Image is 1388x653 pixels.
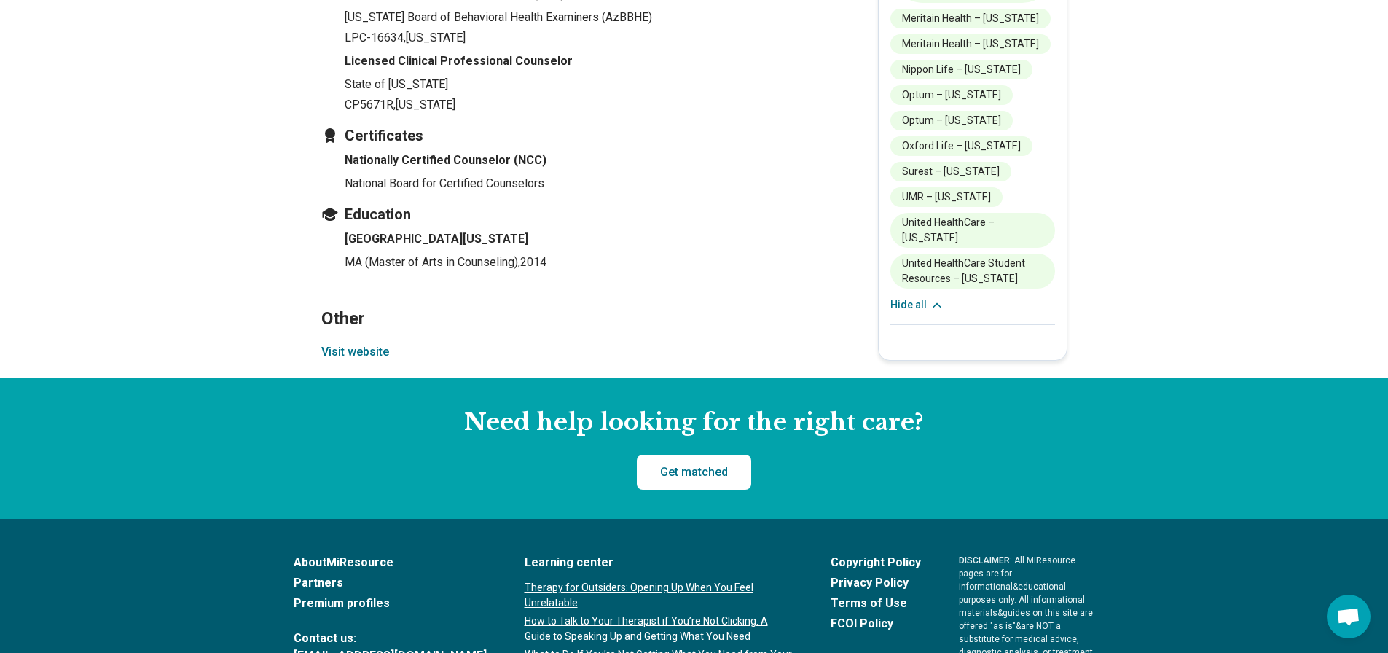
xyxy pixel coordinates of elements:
[959,555,1010,566] span: DISCLAIMER
[393,98,455,112] span: , [US_STATE]
[890,254,1055,289] li: United HealthCare Student Resources – [US_STATE]
[294,554,487,571] a: AboutMiResource
[831,554,921,571] a: Copyright Policy
[321,272,831,332] h2: Other
[294,574,487,592] a: Partners
[404,31,466,44] span: , [US_STATE]
[890,111,1013,130] li: Optum – [US_STATE]
[321,204,831,224] h3: Education
[890,213,1055,248] li: United HealthCare – [US_STATE]
[321,125,831,146] h3: Certificates
[890,162,1011,181] li: Surest – [US_STATE]
[345,52,831,70] h4: Licensed Clinical Professional Counselor
[831,615,921,633] a: FCOI Policy
[890,9,1051,28] li: Meritain Health – [US_STATE]
[345,254,831,271] p: MA (Master of Arts in Counseling) , 2014
[345,152,831,169] h4: Nationally Certified Counselor (NCC)
[12,407,1376,438] h2: Need help looking for the right care?
[345,29,831,47] p: LPC-16634
[345,76,831,93] p: State of [US_STATE]
[321,343,389,361] button: Visit website
[525,614,793,644] a: How to Talk to Your Therapist if You’re Not Clicking: A Guide to Speaking Up and Getting What You...
[525,554,793,571] a: Learning center
[890,34,1051,54] li: Meritain Health – [US_STATE]
[294,630,487,647] span: Contact us:
[345,175,831,192] p: National Board for Certified Counselors
[831,595,921,612] a: Terms of Use
[890,297,944,313] button: Hide all
[831,574,921,592] a: Privacy Policy
[525,580,793,611] a: Therapy for Outsiders: Opening Up When You Feel Unrelatable
[1327,595,1371,638] div: Open chat
[890,85,1013,105] li: Optum – [US_STATE]
[890,60,1032,79] li: Nippon Life – [US_STATE]
[345,230,831,248] h4: [GEOGRAPHIC_DATA][US_STATE]
[345,96,831,114] p: CP5671R
[890,187,1003,207] li: UMR – [US_STATE]
[637,455,751,490] a: Get matched
[890,136,1032,156] li: Oxford Life – [US_STATE]
[294,595,487,612] a: Premium profiles
[345,9,831,26] p: [US_STATE] Board of Behavioral Health Examiners (AzBBHE)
